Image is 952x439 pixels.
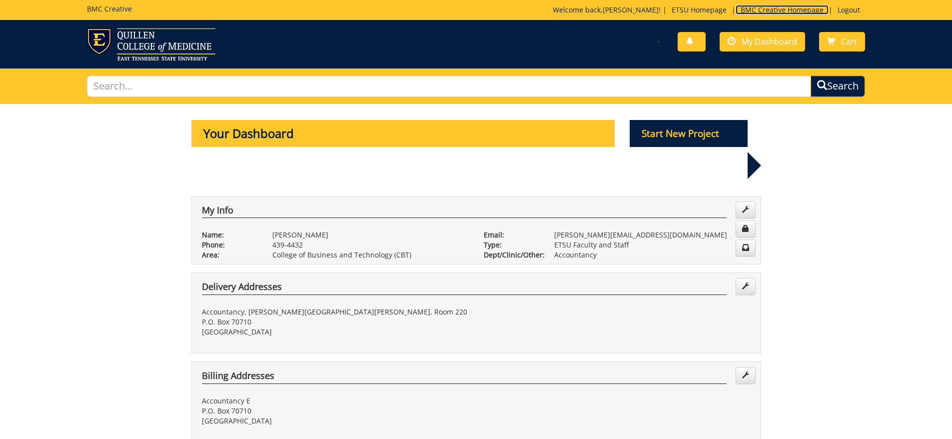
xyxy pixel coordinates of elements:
[554,230,751,240] p: [PERSON_NAME][EMAIL_ADDRESS][DOMAIN_NAME]
[87,5,132,12] h5: BMC Creative
[554,240,751,250] p: ETSU Faculty and Staff
[736,367,756,384] a: Edit Addresses
[736,220,756,237] a: Change Password
[484,250,539,260] p: Dept/Clinic/Other:
[202,205,727,218] h4: My Info
[272,250,469,260] p: College of Business and Technology (CBT)
[202,307,469,317] p: Accountancy, [PERSON_NAME][GEOGRAPHIC_DATA][PERSON_NAME], Room 220
[202,282,727,295] h4: Delivery Addresses
[202,250,257,260] p: Area:
[202,416,469,426] p: [GEOGRAPHIC_DATA]
[484,240,539,250] p: Type:
[202,396,469,406] p: Accountancy E
[272,240,469,250] p: 439-4432
[202,230,257,240] p: Name:
[202,327,469,337] p: [GEOGRAPHIC_DATA]
[484,230,539,240] p: Email:
[736,239,756,256] a: Change Communication Preferences
[811,75,865,97] button: Search
[202,240,257,250] p: Phone:
[553,5,865,15] p: Welcome back, ! | | |
[202,371,727,384] h4: Billing Addresses
[720,32,805,51] a: My Dashboard
[202,317,469,327] p: P.O. Box 70710
[841,36,857,47] span: Cart
[202,406,469,416] p: P.O. Box 70710
[630,120,748,147] p: Start New Project
[603,5,659,14] a: [PERSON_NAME]
[87,75,812,97] input: Search...
[736,278,756,295] a: Edit Addresses
[272,230,469,240] p: [PERSON_NAME]
[554,250,751,260] p: Accountancy
[191,120,615,147] p: Your Dashboard
[833,5,865,14] a: Logout
[742,36,797,47] span: My Dashboard
[736,201,756,218] a: Edit Info
[87,28,215,60] img: ETSU logo
[736,5,829,14] a: BMC Creative Homepage
[819,32,865,51] a: Cart
[630,129,748,139] a: Start New Project
[667,5,732,14] a: ETSU Homepage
